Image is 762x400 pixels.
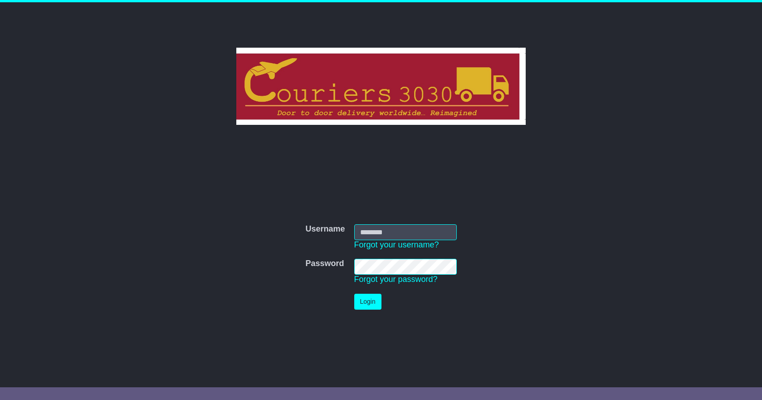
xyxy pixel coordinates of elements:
button: Login [354,294,381,310]
img: Couriers 3030 [236,48,526,125]
a: Forgot your password? [354,275,438,284]
label: Password [305,259,344,269]
label: Username [305,224,345,234]
a: Forgot your username? [354,240,439,249]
